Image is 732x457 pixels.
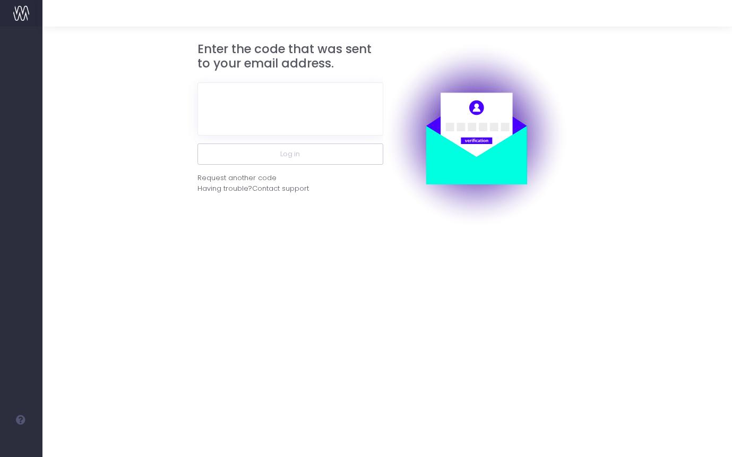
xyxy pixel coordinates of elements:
span: Contact support [252,183,309,194]
img: auth.png [383,42,569,228]
h3: Enter the code that was sent to your email address. [197,42,383,71]
div: Having trouble? [197,183,383,194]
img: images/default_profile_image.png [13,436,29,452]
button: Log in [197,143,383,165]
div: Request another code [197,173,277,183]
